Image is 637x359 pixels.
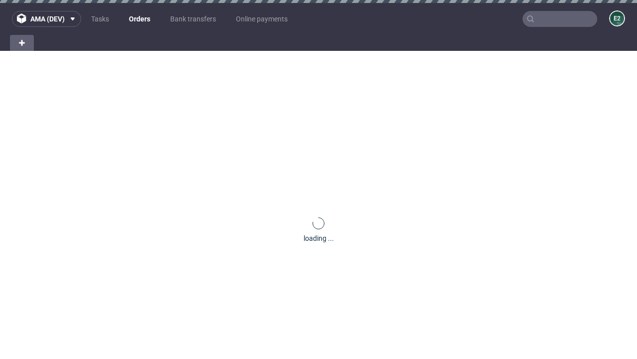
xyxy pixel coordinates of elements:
[123,11,156,27] a: Orders
[30,15,65,22] span: ama (dev)
[85,11,115,27] a: Tasks
[12,11,81,27] button: ama (dev)
[230,11,294,27] a: Online payments
[610,11,624,25] figcaption: e2
[164,11,222,27] a: Bank transfers
[304,233,334,243] div: loading ...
